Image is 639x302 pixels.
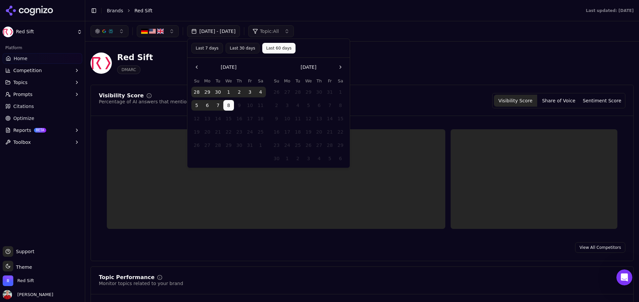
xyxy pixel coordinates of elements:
[99,93,144,98] div: Visibility Score
[13,91,33,98] span: Prompts
[260,28,279,35] span: Topic: All
[107,7,572,14] nav: breadcrumb
[10,218,16,223] button: Upload attachment
[3,77,82,88] button: Topics
[3,89,82,100] button: Prompts
[3,65,82,76] button: Competition
[99,98,217,105] div: Percentage of AI answers that mention your brand
[117,3,129,15] div: Close
[44,122,99,128] div: joined the conversation
[226,43,260,53] button: Last 30 days
[293,78,303,84] th: Tuesday
[191,78,202,84] th: Sunday
[107,8,123,13] a: Brands
[114,215,125,226] button: Send a message…
[13,67,42,74] span: Competition
[5,64,128,120] div: Cognie says…
[191,100,202,111] button: Sunday, October 5th, 2025, selected
[91,52,112,74] img: Red Sift
[149,28,156,35] img: United States
[11,164,39,168] div: Alp • 17h ago
[16,105,50,110] b: Later [DATE]
[117,52,153,63] div: Red Sift
[223,100,234,111] button: Today, Wednesday, October 8th, 2025, selected
[262,43,296,53] button: Last 60 days
[13,139,31,146] span: Toolbox
[3,101,82,112] a: Citations
[32,8,83,15] p: The team can also help
[44,122,51,127] b: Alp
[32,3,50,8] h1: Cognie
[11,140,104,159] div: Hey [PERSON_NAME]. Apologies for the problem here. The issue should now be resolved!
[191,78,266,151] table: October 2025
[213,87,223,97] button: Tuesday, September 30th, 2025, selected
[213,78,223,84] th: Tuesday
[3,275,34,286] button: Open organization switcher
[202,78,213,84] th: Monday
[245,78,255,84] th: Friday
[11,98,104,111] div: The team will be back 🕒
[191,87,202,97] button: Sunday, September 28th, 2025, selected
[255,87,266,97] button: Saturday, October 4th, 2025, selected
[3,290,53,299] button: Open user button
[24,38,128,59] div: Hey looks like your page is down, getting a error 500 and network issue.
[202,87,213,97] button: Monday, September 29th, 2025, selected
[32,218,37,223] button: Gif picker
[494,95,537,107] button: Visibility Score
[11,82,98,94] b: [EMAIL_ADDRESS][PERSON_NAME][DOMAIN_NAME]
[616,269,632,285] iframe: Intercom live chat
[3,43,82,53] div: Platform
[13,115,34,122] span: Optimize
[157,28,164,35] img: United Kingdom
[13,103,34,110] span: Citations
[29,42,122,55] div: Hey looks like your page is down, getting a error 500 and network issue.
[99,275,154,280] div: Topic Performance
[19,4,30,14] img: Profile image for Cognie
[13,79,28,86] span: Topics
[3,53,82,64] a: Home
[4,3,17,15] button: go back
[255,78,266,84] th: Saturday
[234,87,245,97] button: Thursday, October 2nd, 2025, selected
[21,218,26,223] button: Emoji picker
[13,264,32,270] span: Theme
[335,78,346,84] th: Saturday
[3,113,82,124] a: Optimize
[537,95,580,107] button: Share of Voice
[3,290,12,299] img: Jack Lilley
[3,137,82,148] button: Toolbox
[6,204,127,215] textarea: Message…
[234,78,245,84] th: Thursday
[11,68,104,94] div: You’ll get replies here and in your email: ✉️
[14,55,27,62] span: Home
[5,136,128,178] div: Alp says…
[3,275,13,286] img: Red Sift
[134,7,152,14] span: Red Sift
[282,78,293,84] th: Monday
[3,125,82,136] button: ReportsBETA
[580,95,624,107] button: Sentiment Score
[271,78,282,84] th: Sunday
[117,65,140,74] span: DMARC
[99,280,183,287] div: Monitor topics related to your brand
[245,87,255,97] button: Friday, October 3rd, 2025, selected
[104,3,117,15] button: Home
[17,278,34,284] span: Red Sift
[5,120,128,136] div: Alp says…
[223,78,234,84] th: Wednesday
[15,292,53,298] span: [PERSON_NAME]
[271,78,346,164] table: November 2025
[34,128,46,133] span: BETA
[187,25,240,37] button: [DATE] - [DATE]
[35,121,42,128] img: Profile image for Alp
[13,248,34,255] span: Support
[5,64,109,115] div: You’ll get replies here and in your email:✉️[EMAIL_ADDRESS][PERSON_NAME][DOMAIN_NAME]The team wil...
[586,8,634,13] div: Last updated: [DATE]
[191,43,223,53] button: Last 7 days
[13,127,31,134] span: Reports
[314,78,324,84] th: Thursday
[141,28,148,35] img: Germany
[303,78,314,84] th: Wednesday
[3,27,13,37] img: Red Sift
[575,242,625,253] a: View All Competitors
